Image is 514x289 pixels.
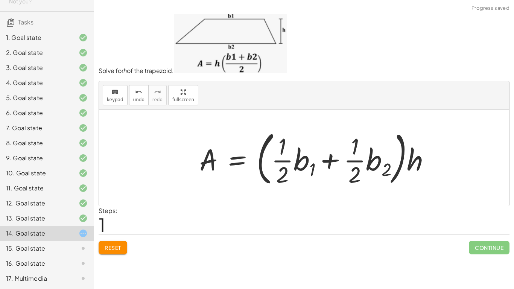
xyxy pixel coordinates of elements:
i: Task not started. [79,244,88,253]
div: 4. Goal state [6,78,67,87]
i: Task finished and correct. [79,154,88,163]
div: 7. Goal state [6,123,67,132]
i: Task finished and correct. [79,33,88,42]
span: Tasks [18,18,33,26]
div: 1. Goal state [6,33,67,42]
img: d8b257fcbaa687ec40620b99424afde80053ef707aa0c2280180152d8d2d1a27.png [174,14,287,73]
div: 15. Goal state [6,244,67,253]
button: fullscreen [168,85,198,105]
i: Task finished and correct. [79,214,88,223]
div: 5. Goal state [6,93,67,102]
button: undoundo [129,85,149,105]
button: Reset [99,241,127,254]
i: Task finished and correct. [79,63,88,72]
i: Task finished and correct. [79,78,88,87]
em: h [123,67,127,75]
div: 2. Goal state [6,48,67,57]
div: 6. Goal state [6,108,67,117]
span: redo [152,97,163,102]
i: redo [154,88,161,97]
div: 12. Goal state [6,199,67,208]
i: Task not started. [79,274,88,283]
i: Task finished and correct. [79,108,88,117]
div: 9. Goal state [6,154,67,163]
i: Task finished and correct. [79,123,88,132]
div: 13. Goal state [6,214,67,223]
button: keyboardkeypad [103,85,128,105]
i: undo [135,88,142,97]
div: 16. Goal state [6,259,67,268]
i: Task finished and correct. [79,184,88,193]
div: 8. Goal state [6,138,67,148]
span: keypad [107,97,123,102]
i: Task finished and correct. [79,199,88,208]
i: Task finished and correct. [79,169,88,178]
i: keyboard [111,88,119,97]
span: Reset [105,244,121,251]
span: Progress saved [471,5,509,12]
div: 10. Goal state [6,169,67,178]
div: 14. Goal state [6,229,67,238]
i: Task finished and correct. [79,93,88,102]
i: Task not started. [79,259,88,268]
span: undo [133,97,144,102]
div: 11. Goal state [6,184,67,193]
i: Task finished and correct. [79,48,88,57]
div: 17. Multimedia [6,274,67,283]
span: fullscreen [172,97,194,102]
i: Task finished and correct. [79,138,88,148]
span: 1 [99,213,105,236]
p: Solve for of the trapezoid. [99,14,509,75]
button: redoredo [148,85,167,105]
i: Task started. [79,229,88,238]
label: Steps: [99,207,117,214]
div: 3. Goal state [6,63,67,72]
